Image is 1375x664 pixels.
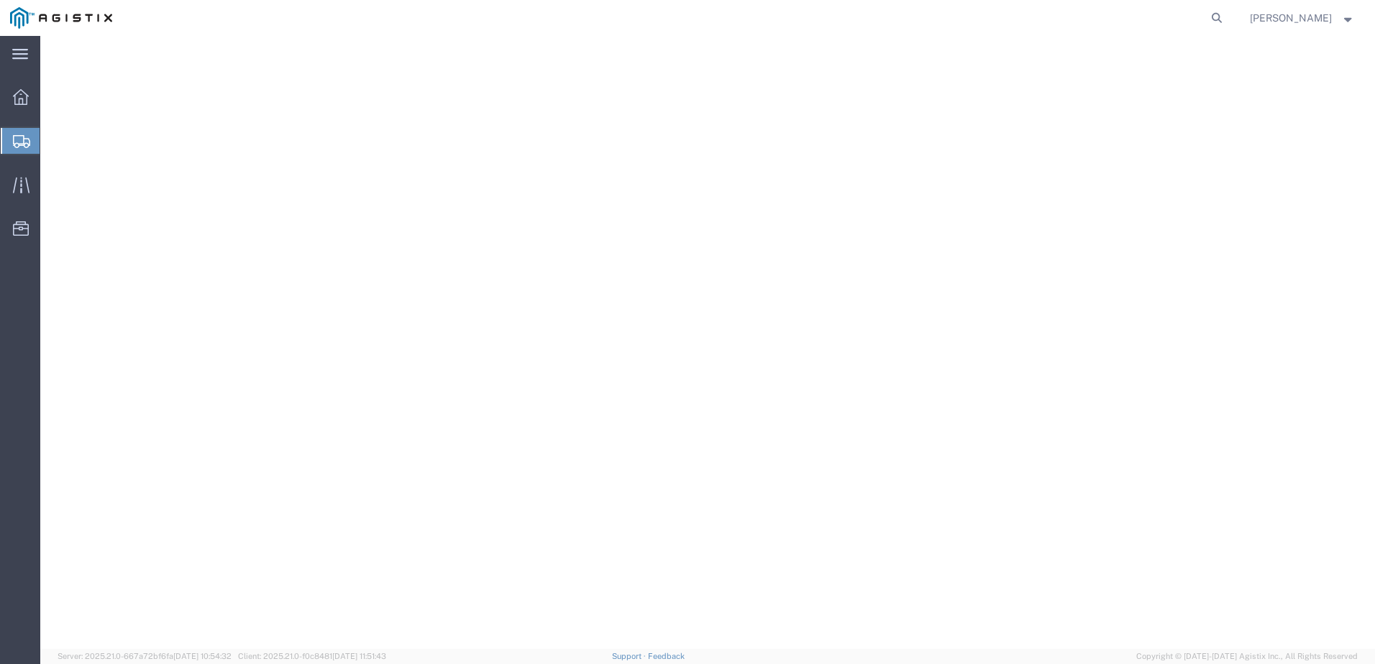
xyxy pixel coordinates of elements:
span: Nick Ottino [1250,10,1332,26]
span: Client: 2025.21.0-f0c8481 [238,652,386,660]
a: Feedback [648,652,685,660]
img: logo [10,7,112,29]
span: [DATE] 11:51:43 [332,652,386,660]
a: Support [612,652,648,660]
span: Server: 2025.21.0-667a72bf6fa [58,652,232,660]
span: [DATE] 10:54:32 [173,652,232,660]
iframe: FS Legacy Container [40,36,1375,649]
button: [PERSON_NAME] [1249,9,1356,27]
span: Copyright © [DATE]-[DATE] Agistix Inc., All Rights Reserved [1136,650,1358,663]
